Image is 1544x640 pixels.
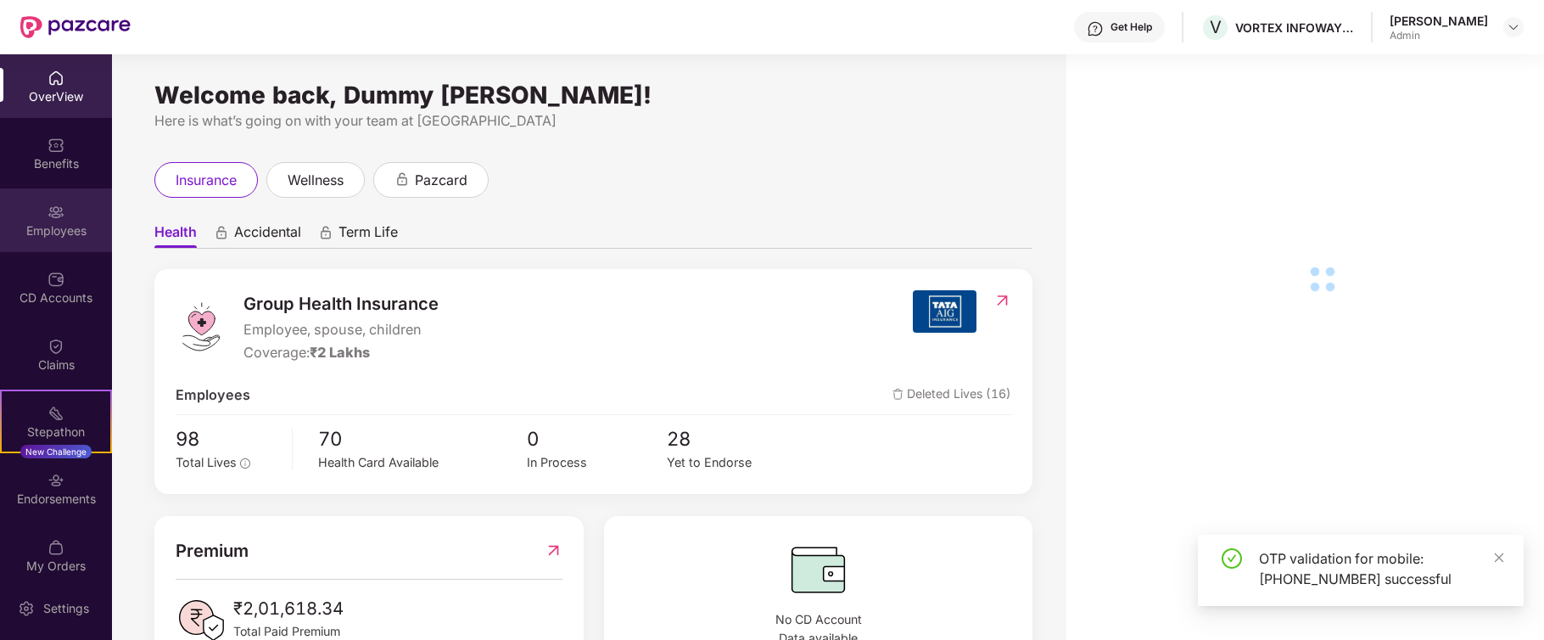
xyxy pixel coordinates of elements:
[338,223,398,248] span: Term Life
[20,16,131,38] img: New Pazcare Logo
[318,225,333,240] div: animation
[667,424,806,453] span: 28
[892,385,1011,406] span: Deleted Lives (16)
[176,424,280,453] span: 98
[394,171,410,187] div: animation
[48,204,64,221] img: svg+xml;base64,PHN2ZyBpZD0iRW1wbG95ZWVzIiB4bWxucz0iaHR0cDovL3d3dy53My5vcmcvMjAwMC9zdmciIHdpZHRoPS...
[243,290,439,317] span: Group Health Insurance
[176,537,249,564] span: Premium
[1222,548,1242,569] span: check-circle
[48,338,64,355] img: svg+xml;base64,PHN2ZyBpZD0iQ2xhaW0iIHhtbG5zPSJodHRwOi8vd3d3LnczLm9yZy8yMDAwL3N2ZyIgd2lkdGg9IjIwIi...
[625,537,1012,602] img: CDBalanceIcon
[48,137,64,154] img: svg+xml;base64,PHN2ZyBpZD0iQmVuZWZpdHMiIHhtbG5zPSJodHRwOi8vd3d3LnczLm9yZy8yMDAwL3N2ZyIgd2lkdGg9Ij...
[154,223,197,248] span: Health
[1235,20,1354,36] div: VORTEX INFOWAY PRIVATE LIMITED
[176,301,227,352] img: logo
[48,70,64,87] img: svg+xml;base64,PHN2ZyBpZD0iSG9tZSIgeG1sbnM9Imh0dHA6Ly93d3cudzMub3JnLzIwMDAvc3ZnIiB3aWR0aD0iMjAiIG...
[240,458,250,469] span: info-circle
[176,170,237,191] span: insurance
[913,290,976,333] img: insurerIcon
[233,595,344,622] span: ₹2,01,618.34
[154,110,1032,132] div: Here is what’s going on with your team at [GEOGRAPHIC_DATA]
[18,600,35,617] img: svg+xml;base64,PHN2ZyBpZD0iU2V0dGluZy0yMHgyMCIgeG1sbnM9Imh0dHA6Ly93d3cudzMub3JnLzIwMDAvc3ZnIiB3aW...
[176,455,237,469] span: Total Lives
[1110,20,1152,34] div: Get Help
[243,319,439,340] span: Employee, spouse, children
[214,225,229,240] div: animation
[20,445,92,458] div: New Challenge
[318,424,527,453] span: 70
[318,453,527,473] div: Health Card Available
[415,170,467,191] span: pazcard
[48,539,64,556] img: svg+xml;base64,PHN2ZyBpZD0iTXlfT3JkZXJzIiBkYXRhLW5hbWU9Ik15IE9yZGVycyIgeG1sbnM9Imh0dHA6Ly93d3cudz...
[243,342,439,363] div: Coverage:
[993,292,1011,309] img: RedirectIcon
[892,389,903,400] img: deleteIcon
[38,600,94,617] div: Settings
[48,271,64,288] img: svg+xml;base64,PHN2ZyBpZD0iQ0RfQWNjb3VudHMiIGRhdGEtbmFtZT0iQ0QgQWNjb3VudHMiIHhtbG5zPSJodHRwOi8vd3...
[527,453,666,473] div: In Process
[1210,17,1222,37] span: V
[527,424,666,453] span: 0
[48,405,64,422] img: svg+xml;base64,PHN2ZyB4bWxucz0iaHR0cDovL3d3dy53My5vcmcvMjAwMC9zdmciIHdpZHRoPSIyMSIgaGVpZ2h0PSIyMC...
[1390,13,1488,29] div: [PERSON_NAME]
[288,170,344,191] span: wellness
[310,344,370,361] span: ₹2 Lakhs
[1259,548,1503,589] div: OTP validation for mobile: [PHONE_NUMBER] successful
[48,472,64,489] img: svg+xml;base64,PHN2ZyBpZD0iRW5kb3JzZW1lbnRzIiB4bWxucz0iaHR0cDovL3d3dy53My5vcmcvMjAwMC9zdmciIHdpZH...
[1390,29,1488,42] div: Admin
[1507,20,1520,34] img: svg+xml;base64,PHN2ZyBpZD0iRHJvcGRvd24tMzJ4MzIiIHhtbG5zPSJodHRwOi8vd3d3LnczLm9yZy8yMDAwL3N2ZyIgd2...
[176,385,250,406] span: Employees
[1087,20,1104,37] img: svg+xml;base64,PHN2ZyBpZD0iSGVscC0zMngzMiIgeG1sbnM9Imh0dHA6Ly93d3cudzMub3JnLzIwMDAvc3ZnIiB3aWR0aD...
[667,453,806,473] div: Yet to Endorse
[545,537,562,564] img: RedirectIcon
[1493,552,1505,564] span: close
[2,424,110,441] div: Stepathon
[154,88,1032,102] div: Welcome back, Dummy [PERSON_NAME]!
[234,223,301,248] span: Accidental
